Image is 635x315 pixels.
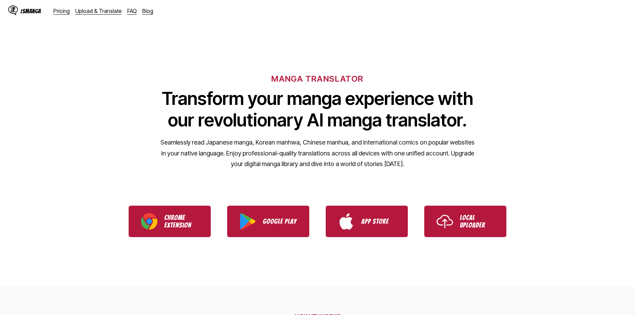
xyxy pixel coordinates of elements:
img: Google Play logo [239,213,256,230]
a: IsManga LogoIsManga [8,5,53,16]
img: App Store logo [338,213,354,230]
p: App Store [361,218,396,225]
p: Local Uploader [460,214,494,229]
p: Seamlessly read Japanese manga, Korean manhwa, Chinese manhua, and international comics on popula... [160,137,475,169]
p: Chrome Extension [164,214,198,229]
img: IsManga Logo [8,5,18,15]
a: Download IsManga from Google Play [227,206,309,237]
h1: Transform your manga experience with our revolutionary AI manga translator. [160,88,475,131]
img: Chrome logo [141,213,157,230]
img: Upload icon [437,213,453,230]
div: IsManga [21,8,41,14]
h6: MANGA TRANSLATOR [271,74,363,84]
p: Google Play [263,218,297,225]
a: Download IsManga from App Store [326,206,408,237]
a: Upload & Translate [75,8,122,14]
a: Use IsManga Local Uploader [424,206,506,237]
a: FAQ [127,8,137,14]
a: Pricing [53,8,70,14]
a: Blog [142,8,153,14]
a: Download IsManga Chrome Extension [129,206,211,237]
